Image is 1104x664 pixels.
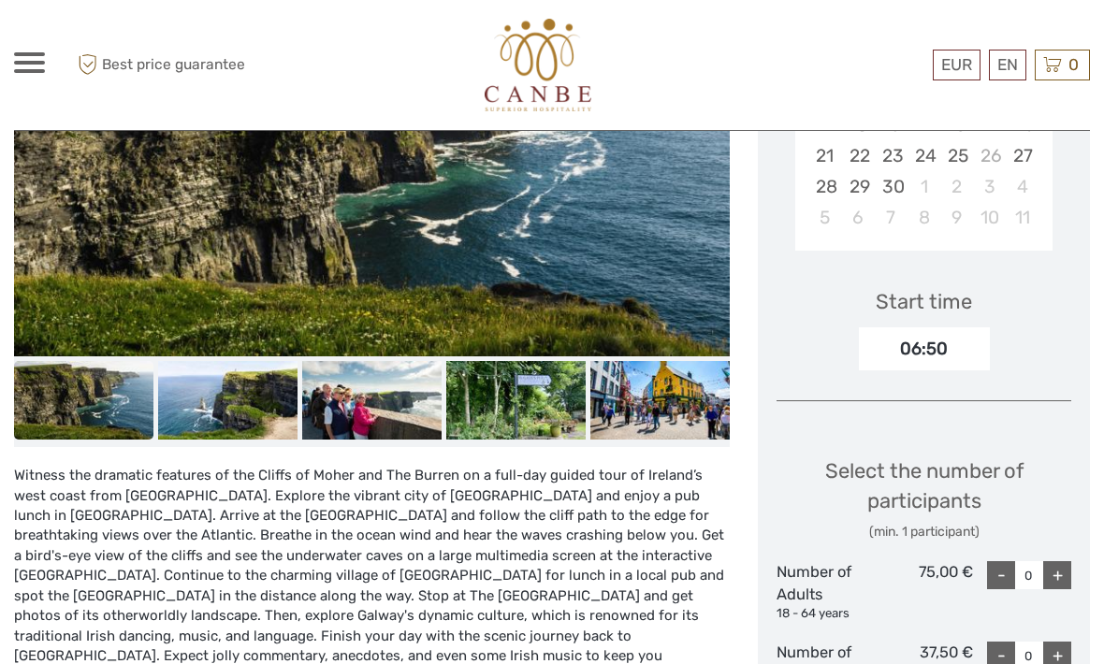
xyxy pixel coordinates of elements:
[987,561,1015,589] div: -
[215,29,238,51] button: Open LiveChat chat widget
[14,361,153,440] img: 7a73b2962f484e4aa0e417655a5ce0ff_slider_thumbnail.jpg
[801,47,1046,233] div: month 2025-09
[973,202,1006,233] div: Choose Friday, October 10th, 2025
[908,202,940,233] div: Choose Wednesday, October 8th, 2025
[777,456,1071,541] div: Select the number of participants
[777,561,875,623] div: Number of Adults
[989,50,1026,80] div: EN
[940,140,973,171] div: Choose Thursday, September 25th, 2025
[973,171,1006,202] div: Choose Friday, October 3rd, 2025
[842,171,875,202] div: Choose Monday, September 29th, 2025
[808,140,841,171] div: Choose Sunday, September 21st, 2025
[446,361,586,440] img: e08e443ddb8c4f6aa5d26c798d00c111_slider_thumbnail.jpg
[777,605,875,623] div: 18 - 64 years
[1066,55,1082,74] span: 0
[1006,202,1039,233] div: Choose Saturday, October 11th, 2025
[842,202,875,233] div: Choose Monday, October 6th, 2025
[1006,171,1039,202] div: Choose Saturday, October 4th, 2025
[590,361,730,440] img: fca9da0087584ba388c9dba2a719c887_slider_thumbnail.jpg
[73,50,283,80] span: Best price guarantee
[777,523,1071,541] div: (min. 1 participant)
[875,202,908,233] div: Choose Tuesday, October 7th, 2025
[908,171,940,202] div: Choose Wednesday, October 1st, 2025
[26,33,211,48] p: We're away right now. Please check back later!
[876,287,972,316] div: Start time
[875,561,973,623] div: 75,00 €
[1006,140,1039,171] div: Choose Saturday, September 27th, 2025
[973,140,1006,171] div: Not available Friday, September 26th, 2025
[842,140,875,171] div: Choose Monday, September 22nd, 2025
[1043,561,1071,589] div: +
[875,140,908,171] div: Choose Tuesday, September 23rd, 2025
[859,327,990,370] div: 06:50
[808,171,841,202] div: Choose Sunday, September 28th, 2025
[302,361,442,440] img: e84ea99bf1a940608fb3d9c794cbb5ee_slider_thumbnail.jpg
[875,171,908,202] div: Choose Tuesday, September 30th, 2025
[808,202,841,233] div: Choose Sunday, October 5th, 2025
[940,171,973,202] div: Choose Thursday, October 2nd, 2025
[940,202,973,233] div: Choose Thursday, October 9th, 2025
[485,19,590,111] img: 602-0fc6e88d-d366-4c1d-ad88-b45bd91116e8_logo_big.jpg
[158,361,298,440] img: a5689e2997f242ee80a17b03ac83b6f8_slider_thumbnail.jpg
[908,140,940,171] div: Choose Wednesday, September 24th, 2025
[941,55,972,74] span: EUR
